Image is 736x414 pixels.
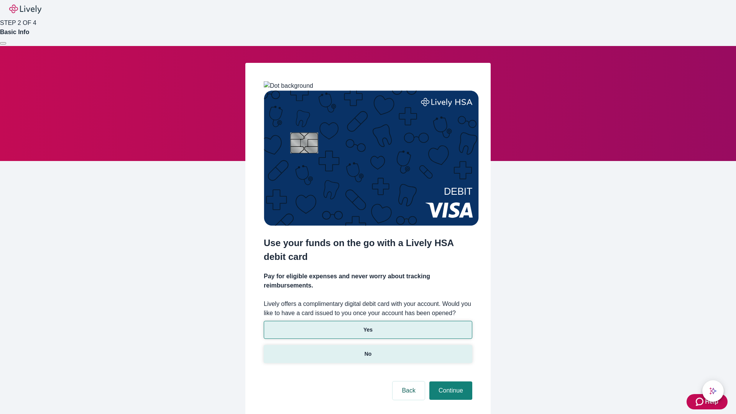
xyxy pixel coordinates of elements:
[264,81,313,90] img: Dot background
[264,236,472,264] h2: Use your funds on the go with a Lively HSA debit card
[264,90,479,226] img: Debit card
[705,397,718,406] span: Help
[702,380,724,402] button: chat
[687,394,728,409] button: Zendesk support iconHelp
[9,5,41,14] img: Lively
[429,381,472,400] button: Continue
[264,272,472,290] h4: Pay for eligible expenses and never worry about tracking reimbursements.
[365,350,372,358] p: No
[696,397,705,406] svg: Zendesk support icon
[393,381,425,400] button: Back
[363,326,373,334] p: Yes
[264,321,472,339] button: Yes
[264,299,472,318] label: Lively offers a complimentary digital debit card with your account. Would you like to have a card...
[709,387,717,395] svg: Lively AI Assistant
[264,345,472,363] button: No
